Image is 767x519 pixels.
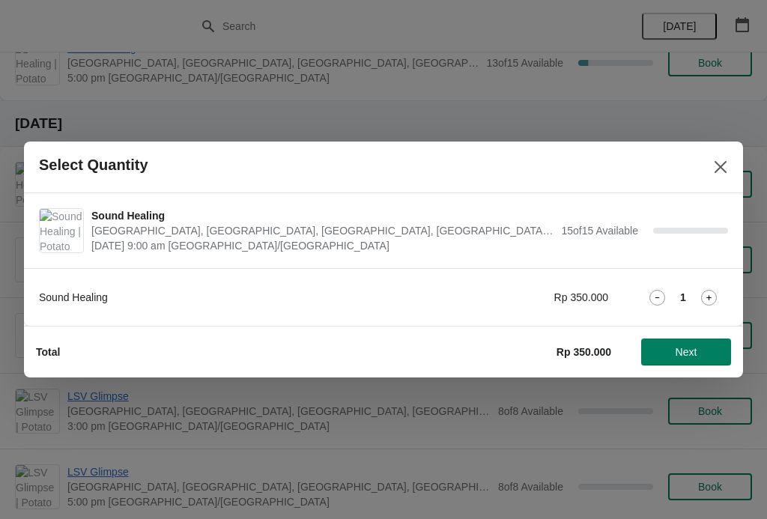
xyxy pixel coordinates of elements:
strong: Total [36,346,60,358]
button: Next [641,339,731,365]
h2: Select Quantity [39,157,148,174]
button: Close [707,154,734,180]
span: [DATE] 9:00 am [GEOGRAPHIC_DATA]/[GEOGRAPHIC_DATA] [91,238,554,253]
div: Sound Healing [39,290,443,305]
img: Sound Healing | Potato Head Suites & Studios, Jalan Petitenget, Seminyak, Badung Regency, Bali, I... [40,209,83,252]
span: Next [676,346,697,358]
strong: Rp 350.000 [557,346,611,358]
span: 15 of 15 Available [561,225,638,237]
span: [GEOGRAPHIC_DATA], [GEOGRAPHIC_DATA], [GEOGRAPHIC_DATA], [GEOGRAPHIC_DATA], [GEOGRAPHIC_DATA] [91,223,554,238]
div: Rp 350.000 [473,290,608,305]
strong: 1 [680,290,686,305]
span: Sound Healing [91,208,554,223]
